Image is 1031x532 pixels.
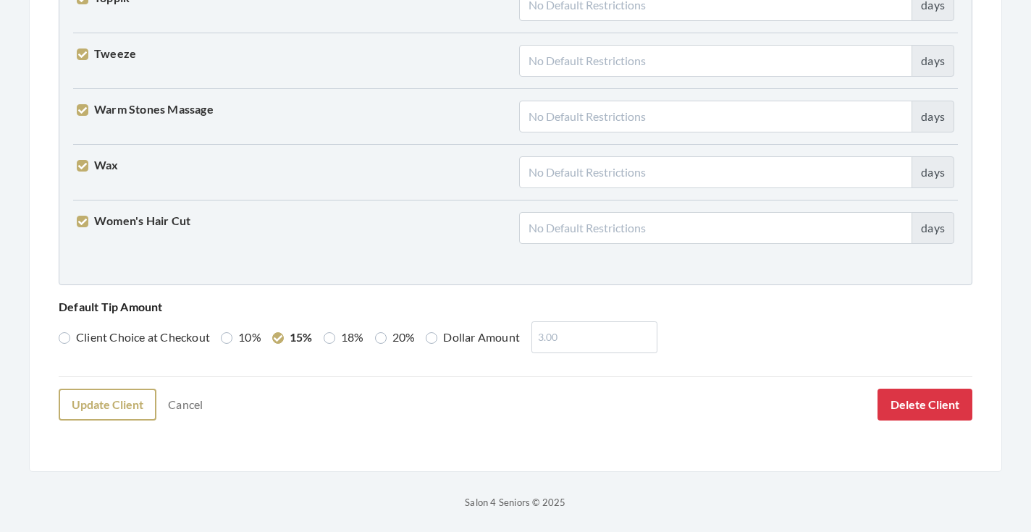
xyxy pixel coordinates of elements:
input: No Default Restrictions [519,45,912,77]
a: Cancel [159,391,212,418]
input: No Default Restrictions [519,101,912,132]
label: 18% [324,329,364,346]
label: Warm Stones Massage [77,101,214,118]
p: Default Tip Amount [59,297,972,317]
button: Delete Client [878,389,972,421]
p: Salon 4 Seniors © 2025 [29,494,1002,511]
div: days [912,156,954,188]
label: Dollar Amount [426,329,520,346]
div: days [912,45,954,77]
input: No Default Restrictions [519,212,912,244]
label: Client Choice at Checkout [59,329,210,346]
label: Women's Hair Cut [77,212,190,229]
input: 3.00 [531,321,657,353]
div: days [912,101,954,132]
input: No Default Restrictions [519,156,912,188]
button: Update Client [59,389,156,421]
label: 15% [272,329,313,346]
label: Wax [77,156,119,174]
label: 20% [375,329,416,346]
label: Tweeze [77,45,136,62]
label: 10% [221,329,261,346]
div: days [912,212,954,244]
